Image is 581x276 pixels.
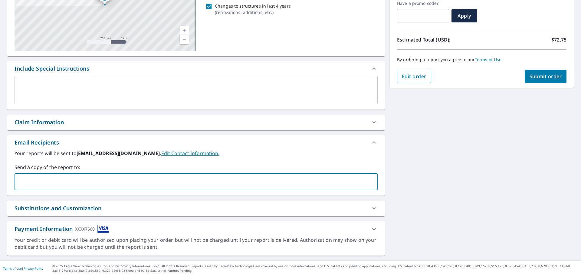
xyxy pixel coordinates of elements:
label: Send a copy of the report to: [15,164,378,171]
div: Substitutions and Customization [15,204,101,212]
div: Payment InformationXXXX7560cardImage [7,221,385,237]
div: Payment Information [15,225,109,233]
button: Edit order [397,70,431,83]
a: Nivel actual 17, alejar [180,35,189,44]
label: Your reports will be sent to [15,150,378,157]
p: Changes to structures in last 4 years [215,3,291,9]
a: Terms of Use [3,266,22,271]
div: Substitutions and Customization [7,201,385,216]
button: Apply [451,9,477,22]
div: Email Recipients [7,135,385,150]
div: Claim Information [15,118,64,126]
a: EditContactInfo [161,150,219,157]
div: Claim Information [7,115,385,130]
div: Email Recipients [15,138,59,147]
p: By ordering a report you agree to our [397,57,566,62]
p: © 2025 Eagle View Technologies, Inc. and Pictometry International Corp. All Rights Reserved. Repo... [52,264,578,273]
a: Nivel actual 17, ampliar [180,26,189,35]
p: ( renovations, additions, etc. ) [215,9,291,15]
a: Terms of Use [475,57,502,62]
p: $72.75 [551,36,566,43]
span: Submit order [530,73,562,80]
p: Estimated Total (USD): [397,36,482,43]
span: Apply [456,12,472,19]
img: cardImage [97,225,109,233]
div: Your credit or debit card will be authorized upon placing your order, but will not be charged unt... [15,237,378,251]
div: Include Special Instructions [7,61,385,76]
b: [EMAIL_ADDRESS][DOMAIN_NAME]. [77,150,161,157]
p: | [3,267,43,270]
span: Edit order [402,73,426,80]
label: Have a promo code? [397,1,449,6]
a: Privacy Policy [24,266,43,271]
div: XXXX7560 [75,225,95,233]
div: Include Special Instructions [15,65,89,73]
button: Submit order [525,70,567,83]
